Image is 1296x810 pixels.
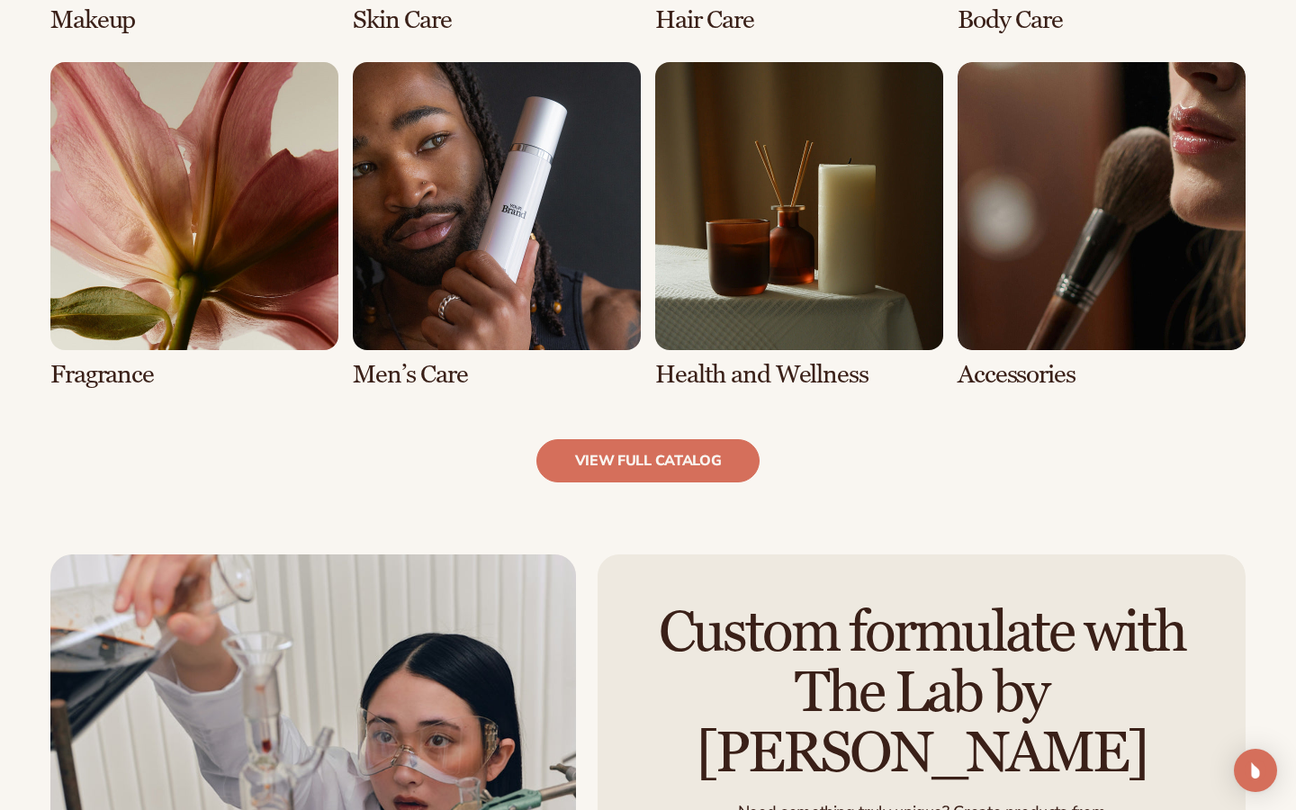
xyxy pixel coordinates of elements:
div: 6 / 8 [353,62,641,389]
div: 7 / 8 [655,62,943,389]
h3: Makeup [50,6,338,34]
div: 5 / 8 [50,62,338,389]
h3: Hair Care [655,6,943,34]
div: Open Intercom Messenger [1234,749,1277,792]
a: view full catalog [536,439,760,482]
h2: Custom formulate with The Lab by [PERSON_NAME] [648,603,1195,785]
h3: Body Care [958,6,1246,34]
h3: Skin Care [353,6,641,34]
div: 8 / 8 [958,62,1246,389]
